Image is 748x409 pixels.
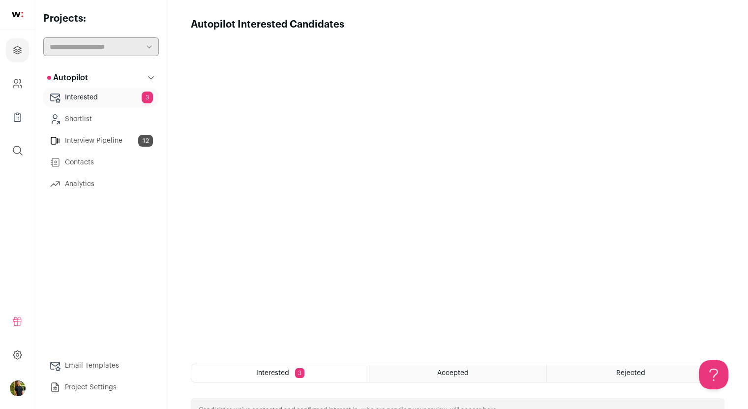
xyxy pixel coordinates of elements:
button: Open dropdown [10,380,26,396]
span: Rejected [616,370,645,377]
span: Accepted [437,370,469,377]
a: Email Templates [43,356,159,376]
span: Interested [256,370,289,377]
a: Interested3 [43,88,159,107]
h2: Projects: [43,12,159,26]
a: Project Settings [43,378,159,397]
img: 20078142-medium_jpg [10,380,26,396]
a: Interview Pipeline12 [43,131,159,151]
a: Accepted [369,364,546,382]
a: Projects [6,38,29,62]
a: Analytics [43,174,159,194]
iframe: Autopilot Interested [191,31,724,352]
a: Rejected [547,364,724,382]
p: Autopilot [47,72,88,84]
iframe: Help Scout Beacon - Open [699,360,728,389]
a: Contacts [43,153,159,172]
span: 3 [142,92,153,103]
h1: Autopilot Interested Candidates [191,18,344,31]
span: 12 [138,135,153,147]
img: wellfound-shorthand-0d5821cbd27db2630d0214b213865d53afaa358527fdda9d0ea32b1df1b89c2c.svg [12,12,23,17]
button: Autopilot [43,68,159,88]
a: Company Lists [6,105,29,129]
span: 3 [295,368,304,378]
a: Company and ATS Settings [6,72,29,95]
a: Shortlist [43,109,159,129]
